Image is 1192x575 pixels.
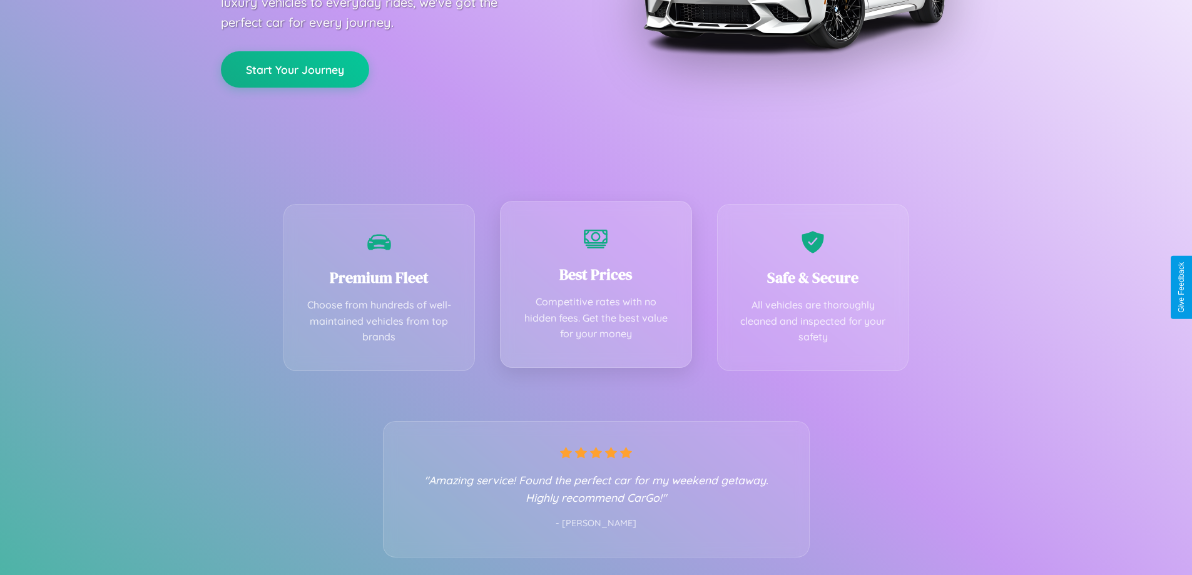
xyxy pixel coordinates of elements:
p: Competitive rates with no hidden fees. Get the best value for your money [519,294,673,342]
p: All vehicles are thoroughly cleaned and inspected for your safety [736,297,890,345]
h3: Best Prices [519,264,673,285]
p: "Amazing service! Found the perfect car for my weekend getaway. Highly recommend CarGo!" [409,471,784,506]
div: Give Feedback [1177,262,1186,313]
p: - [PERSON_NAME] [409,516,784,532]
button: Start Your Journey [221,51,369,88]
p: Choose from hundreds of well-maintained vehicles from top brands [303,297,456,345]
h3: Premium Fleet [303,267,456,288]
h3: Safe & Secure [736,267,890,288]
